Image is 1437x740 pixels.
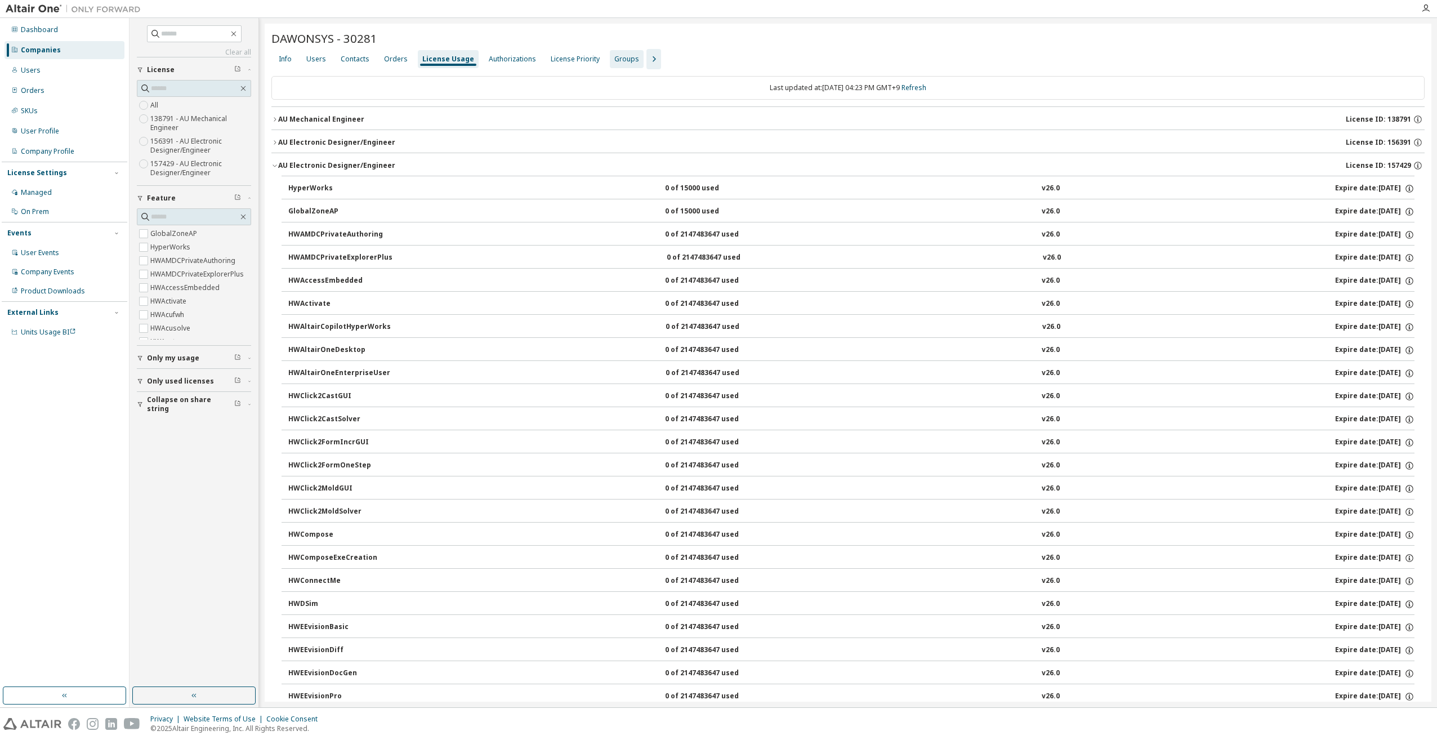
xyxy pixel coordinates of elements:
div: v26.0 [1042,207,1060,217]
button: HWComposeExeCreation0 of 2147483647 usedv26.0Expire date:[DATE] [288,546,1414,570]
label: 138791 - AU Mechanical Engineer [150,112,251,135]
div: Users [21,66,41,75]
div: 0 of 2147483647 used [665,668,766,679]
div: HWComposeExeCreation [288,553,390,563]
div: v26.0 [1042,599,1060,609]
div: AU Mechanical Engineer [278,115,364,124]
div: Expire date: [DATE] [1335,484,1414,494]
div: Expire date: [DATE] [1335,692,1414,702]
div: HWClick2MoldSolver [288,507,390,517]
div: Expire date: [DATE] [1335,322,1414,332]
span: Clear filter [234,65,241,74]
div: Contacts [341,55,369,64]
button: License [137,57,251,82]
button: AU Mechanical EngineerLicense ID: 138791 [271,107,1425,132]
div: HWAMDCPrivateAuthoring [288,230,390,240]
div: 0 of 2147483647 used [665,461,766,471]
div: v26.0 [1042,553,1060,563]
div: v26.0 [1042,576,1060,586]
div: HWEEvisionDocGen [288,668,390,679]
img: Altair One [6,3,146,15]
a: Refresh [902,83,926,92]
div: v26.0 [1042,368,1060,378]
div: 0 of 2147483647 used [665,576,766,586]
div: v26.0 [1042,668,1060,679]
label: 156391 - AU Electronic Designer/Engineer [150,135,251,157]
div: 0 of 2147483647 used [665,622,766,632]
div: v26.0 [1042,645,1060,656]
div: 0 of 2147483647 used [665,484,766,494]
div: Privacy [150,715,184,724]
div: 0 of 15000 used [665,184,766,194]
div: v26.0 [1042,299,1060,309]
div: Expire date: [DATE] [1335,668,1414,679]
div: HWDSim [288,599,390,609]
button: HWClick2CastSolver0 of 2147483647 usedv26.0Expire date:[DATE] [288,407,1414,432]
div: HWClick2MoldGUI [288,484,390,494]
div: 0 of 2147483647 used [665,345,766,355]
label: GlobalZoneAP [150,227,199,240]
div: v26.0 [1042,276,1060,286]
button: HWActivate0 of 2147483647 usedv26.0Expire date:[DATE] [288,292,1414,316]
label: HWActivate [150,295,189,308]
div: License Settings [7,168,67,177]
div: v26.0 [1042,438,1060,448]
p: © 2025 Altair Engineering, Inc. All Rights Reserved. [150,724,324,733]
span: Clear filter [234,400,241,409]
label: HyperWorks [150,240,193,254]
button: Only used licenses [137,369,251,394]
div: HWAltairCopilotHyperWorks [288,322,391,332]
div: Expire date: [DATE] [1335,507,1414,517]
div: Users [306,55,326,64]
div: v26.0 [1042,414,1060,425]
div: Expire date: [DATE] [1335,299,1414,309]
button: HWClick2FormIncrGUI0 of 2147483647 usedv26.0Expire date:[DATE] [288,430,1414,455]
div: Expire date: [DATE] [1335,391,1414,402]
div: 0 of 2147483647 used [665,299,766,309]
span: Only used licenses [147,377,214,386]
button: AU Electronic Designer/EngineerLicense ID: 157429 [271,153,1425,178]
div: 0 of 2147483647 used [665,599,766,609]
div: Companies [21,46,61,55]
div: 0 of 2147483647 used [665,414,766,425]
div: 0 of 2147483647 used [665,438,766,448]
div: 0 of 15000 used [665,207,766,217]
div: Orders [384,55,408,64]
div: 0 of 2147483647 used [665,276,766,286]
div: Company Profile [21,147,74,156]
img: linkedin.svg [105,718,117,730]
div: v26.0 [1042,507,1060,517]
div: On Prem [21,207,49,216]
label: HWAcufwh [150,308,186,322]
span: Clear filter [234,377,241,386]
button: HWEEvisionDiff0 of 2147483647 usedv26.0Expire date:[DATE] [288,638,1414,663]
div: Company Events [21,268,74,277]
div: External Links [7,308,59,317]
div: HWEEvisionDiff [288,645,390,656]
button: HWConnectMe0 of 2147483647 usedv26.0Expire date:[DATE] [288,569,1414,594]
button: HWCompose0 of 2147483647 usedv26.0Expire date:[DATE] [288,523,1414,547]
div: v26.0 [1042,230,1060,240]
div: Expire date: [DATE] [1335,530,1414,540]
div: 0 of 2147483647 used [665,530,766,540]
div: 0 of 2147483647 used [666,322,767,332]
div: HWEEvisionPro [288,692,390,702]
span: DAWONSYS - 30281 [271,30,377,46]
div: Expire date: [DATE] [1335,253,1414,263]
span: Clear filter [234,194,241,203]
a: Clear all [137,48,251,57]
label: HWAMDCPrivateExplorerPlus [150,268,246,281]
div: 0 of 2147483647 used [665,507,766,517]
div: HWClick2CastGUI [288,391,390,402]
div: Expire date: [DATE] [1335,599,1414,609]
span: Feature [147,194,176,203]
button: HWAltairOneDesktop0 of 2147483647 usedv26.0Expire date:[DATE] [288,338,1414,363]
div: HyperWorks [288,184,390,194]
button: HWAccessEmbedded0 of 2147483647 usedv26.0Expire date:[DATE] [288,269,1414,293]
div: HWEEvisionBasic [288,622,390,632]
div: HWAccessEmbedded [288,276,390,286]
div: 0 of 2147483647 used [665,645,766,656]
button: HWEEvisionDocGen0 of 2147483647 usedv26.0Expire date:[DATE] [288,661,1414,686]
button: HWClick2FormOneStep0 of 2147483647 usedv26.0Expire date:[DATE] [288,453,1414,478]
div: HWClick2FormOneStep [288,461,390,471]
